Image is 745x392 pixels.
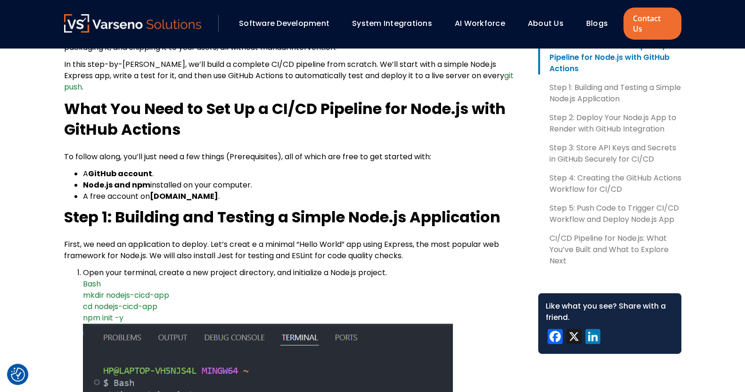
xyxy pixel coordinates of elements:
[83,191,150,202] span: A free account on
[150,191,218,202] b: [DOMAIN_NAME]
[450,16,518,32] div: AI Workforce
[455,18,505,29] a: AI Workforce
[64,98,506,140] b: What You Need to Set Up a CI/CD Pipeline for Node.js with GitHub Actions
[64,207,523,228] h2: Step 1: Building and Testing a Simple Node.js Application
[239,18,329,29] a: Software Development
[83,168,88,179] span: A
[528,18,564,29] a: About Us
[538,203,681,225] a: Step 5: Push Code to Trigger CI/CD Workflow and Deploy Node.js App
[538,82,681,105] a: Step 1: Building and Testing a Simple Node.js Application
[586,18,608,29] a: Blogs
[565,329,583,346] a: X
[218,191,220,202] span: .
[538,112,681,135] a: Step 2: Deploy Your Node.js App to Render with GitHub Integration
[546,301,674,323] div: Like what you see? Share with a friend.
[64,70,514,92] span: git push
[83,278,101,289] span: Bash
[88,168,152,179] b: GitHub account
[64,239,499,261] span: First, we need an application to deploy. Let’s creat e a minimal “Hello World” app using Express,...
[83,180,150,190] b: Node.js and npm
[11,367,25,382] button: Cookie Settings
[538,142,681,165] a: Step 3: Store API Keys and Secrets in GitHub Securely for CI/CD
[150,180,252,190] span: installed on your computer.
[83,312,123,323] span: npm init -y
[82,82,83,92] span: .
[152,168,154,179] span: .
[581,16,621,32] div: Blogs
[234,16,343,32] div: Software Development
[83,290,169,301] span: mkdir nodejs-cicd-app
[538,233,681,267] a: CI/CD Pipeline for Node.js: What You’ve Built and What to Explore Next
[347,16,445,32] div: System Integrations
[83,301,157,312] span: cd nodejs-cicd-app
[83,267,387,278] span: Open your terminal, create a new project directory, and initialize a Node.js project.
[11,367,25,382] img: Revisit consent button
[64,151,431,162] span: To follow along, you’ll just need a few things (Prerequisites), all of which are free to get star...
[546,329,565,346] a: Facebook
[64,14,202,33] img: Varseno Solutions – Product Engineering & IT Services
[523,16,577,32] div: About Us
[538,172,681,195] a: Step 4: Creating the GitHub Actions Workflow for CI/CD
[352,18,432,29] a: System Integrations
[538,41,681,74] a: What You Need to Set Up a CI/CD Pipeline for Node.js with GitHub Actions
[64,59,504,81] span: In this step-by-[PERSON_NAME], we’ll build a complete CI/CD pipeline from scratch. We’ll start wi...
[583,329,602,346] a: LinkedIn
[623,8,681,40] a: Contact Us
